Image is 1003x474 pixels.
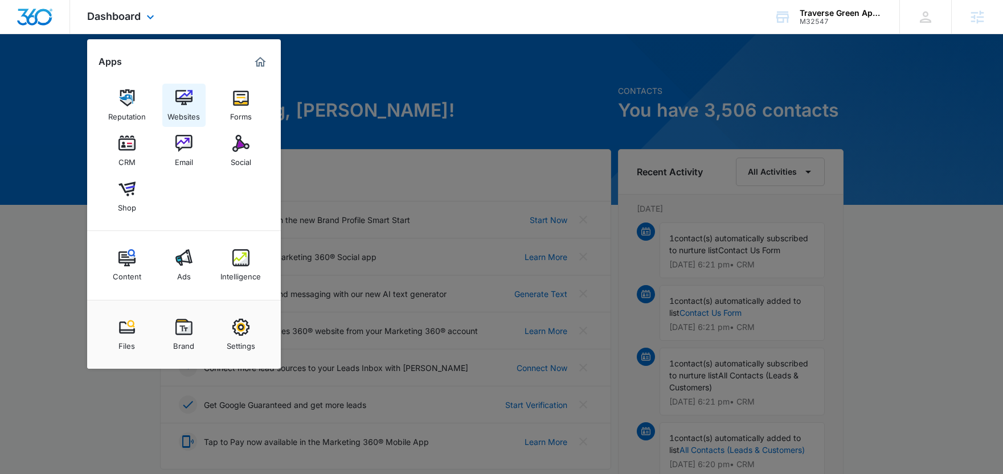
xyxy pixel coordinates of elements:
a: Forms [219,84,263,127]
div: CRM [118,152,136,167]
div: Settings [227,336,255,351]
div: account id [800,18,883,26]
div: Forms [230,106,252,121]
a: Settings [219,313,263,356]
a: Websites [162,84,206,127]
a: Content [105,244,149,287]
div: Reputation [108,106,146,121]
div: Shop [118,197,136,212]
div: Social [231,152,251,167]
div: Ads [177,266,191,281]
a: Marketing 360® Dashboard [251,53,269,71]
a: Reputation [105,84,149,127]
a: CRM [105,129,149,172]
div: Brand [173,336,194,351]
a: Files [105,313,149,356]
a: Brand [162,313,206,356]
div: Content [113,266,141,281]
div: Files [118,336,135,351]
div: Websites [167,106,200,121]
div: Email [175,152,193,167]
a: Shop [105,175,149,218]
a: Email [162,129,206,172]
span: Dashboard [87,10,141,22]
a: Social [219,129,263,172]
div: account name [800,9,883,18]
a: Intelligence [219,244,263,287]
h2: Apps [99,56,122,67]
div: Intelligence [220,266,261,281]
a: Ads [162,244,206,287]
